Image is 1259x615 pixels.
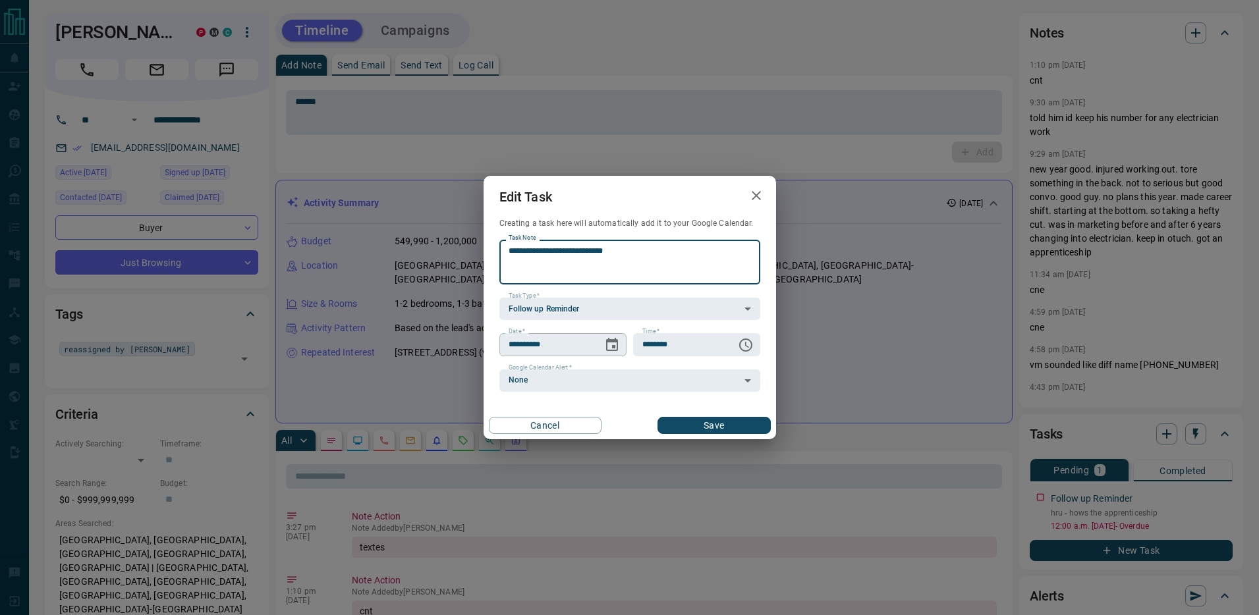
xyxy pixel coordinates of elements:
label: Task Note [509,234,536,242]
button: Cancel [489,417,602,434]
button: Choose time, selected time is 12:00 AM [733,332,759,358]
label: Date [509,327,525,336]
label: Time [642,327,659,336]
button: Choose date, selected date is Oct 13, 2025 [599,332,625,358]
div: None [499,369,760,392]
p: Creating a task here will automatically add it to your Google Calendar. [499,218,760,229]
label: Task Type [509,292,540,300]
div: Follow up Reminder [499,298,760,320]
h2: Edit Task [484,176,568,218]
label: Google Calendar Alert [509,363,572,372]
button: Save [657,417,770,434]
